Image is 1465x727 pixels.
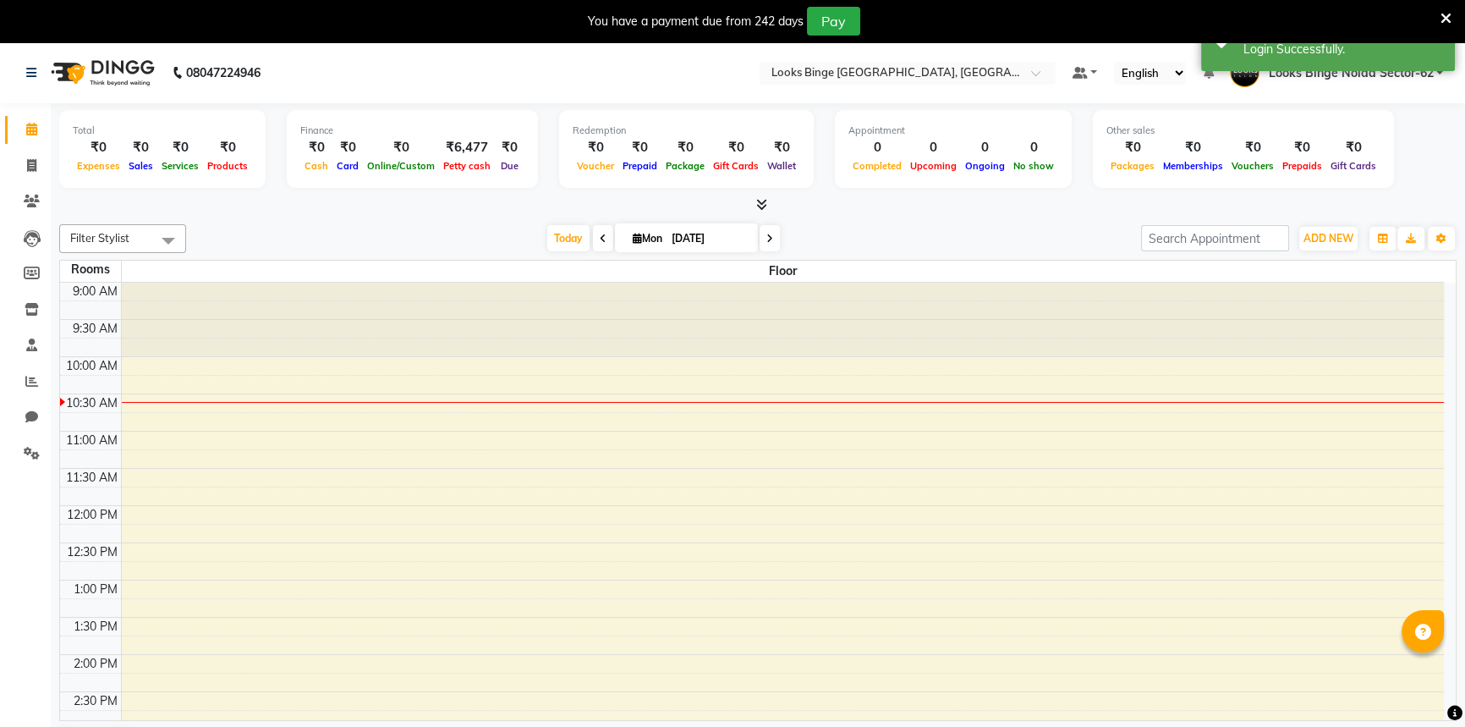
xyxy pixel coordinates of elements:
[332,160,363,172] span: Card
[70,231,129,245] span: Filter Stylist
[1299,227,1358,251] button: ADD NEW
[332,138,363,157] div: ₹0
[63,394,121,412] div: 10:30 AM
[1278,138,1326,157] div: ₹0
[763,160,800,172] span: Wallet
[906,160,961,172] span: Upcoming
[157,138,203,157] div: ₹0
[69,283,121,300] div: 9:00 AM
[1009,138,1058,157] div: 0
[363,138,439,157] div: ₹0
[1326,160,1380,172] span: Gift Cards
[495,138,524,157] div: ₹0
[661,160,709,172] span: Package
[63,357,121,375] div: 10:00 AM
[203,160,252,172] span: Products
[807,7,860,36] button: Pay
[497,160,523,172] span: Due
[1326,138,1380,157] div: ₹0
[709,138,763,157] div: ₹0
[186,49,261,96] b: 08047224946
[1227,160,1278,172] span: Vouchers
[73,160,124,172] span: Expenses
[1268,64,1433,82] span: Looks Binge Noida Sector-62
[961,138,1009,157] div: 0
[1230,58,1259,87] img: Looks Binge Noida Sector-62
[124,138,157,157] div: ₹0
[70,581,121,598] div: 1:00 PM
[848,138,906,157] div: 0
[73,138,124,157] div: ₹0
[63,506,121,524] div: 12:00 PM
[1278,160,1326,172] span: Prepaids
[618,160,661,172] span: Prepaid
[1159,138,1227,157] div: ₹0
[628,232,667,245] span: Mon
[70,655,121,673] div: 2:00 PM
[588,13,804,30] div: You have a payment due from 242 days
[60,261,121,278] div: Rooms
[70,618,121,636] div: 1:30 PM
[363,160,439,172] span: Online/Custom
[618,138,661,157] div: ₹0
[69,320,121,338] div: 9:30 AM
[300,138,332,157] div: ₹0
[439,160,495,172] span: Petty cash
[906,138,961,157] div: 0
[1009,160,1058,172] span: No show
[1106,138,1159,157] div: ₹0
[1106,160,1159,172] span: Packages
[547,225,590,251] span: Today
[43,49,159,96] img: logo
[157,160,203,172] span: Services
[1141,225,1289,251] input: Search Appointment
[203,138,252,157] div: ₹0
[709,160,763,172] span: Gift Cards
[63,432,121,449] div: 11:00 AM
[573,160,618,172] span: Voucher
[1243,41,1442,58] div: Login Successfully.
[439,138,495,157] div: ₹6,477
[848,160,906,172] span: Completed
[573,138,618,157] div: ₹0
[300,160,332,172] span: Cash
[573,124,800,138] div: Redemption
[763,138,800,157] div: ₹0
[300,124,524,138] div: Finance
[63,543,121,561] div: 12:30 PM
[961,160,1009,172] span: Ongoing
[1159,160,1227,172] span: Memberships
[63,469,121,487] div: 11:30 AM
[73,124,252,138] div: Total
[124,160,157,172] span: Sales
[667,226,751,251] input: 2025-09-01
[1106,124,1380,138] div: Other sales
[1227,138,1278,157] div: ₹0
[70,692,121,710] div: 2:30 PM
[661,138,709,157] div: ₹0
[1303,232,1353,245] span: ADD NEW
[122,261,1445,282] span: Floor
[848,124,1058,138] div: Appointment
